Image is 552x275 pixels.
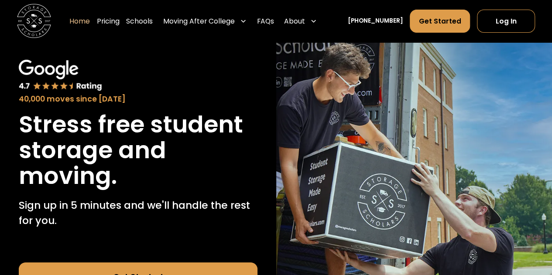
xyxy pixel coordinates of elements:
[17,4,51,38] img: Storage Scholars main logo
[348,17,403,26] a: [PHONE_NUMBER]
[19,197,257,228] p: Sign up in 5 minutes and we'll handle the rest for you.
[410,10,470,33] a: Get Started
[281,10,320,34] div: About
[163,16,235,26] div: Moving After College
[284,16,305,26] div: About
[477,10,535,33] a: Log In
[19,93,257,105] div: 40,000 moves since [DATE]
[160,10,250,34] div: Moving After College
[126,10,153,34] a: Schools
[19,60,103,92] img: Google 4.7 star rating
[19,112,257,189] h1: Stress free student storage and moving.
[97,10,120,34] a: Pricing
[69,10,90,34] a: Home
[257,10,274,34] a: FAQs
